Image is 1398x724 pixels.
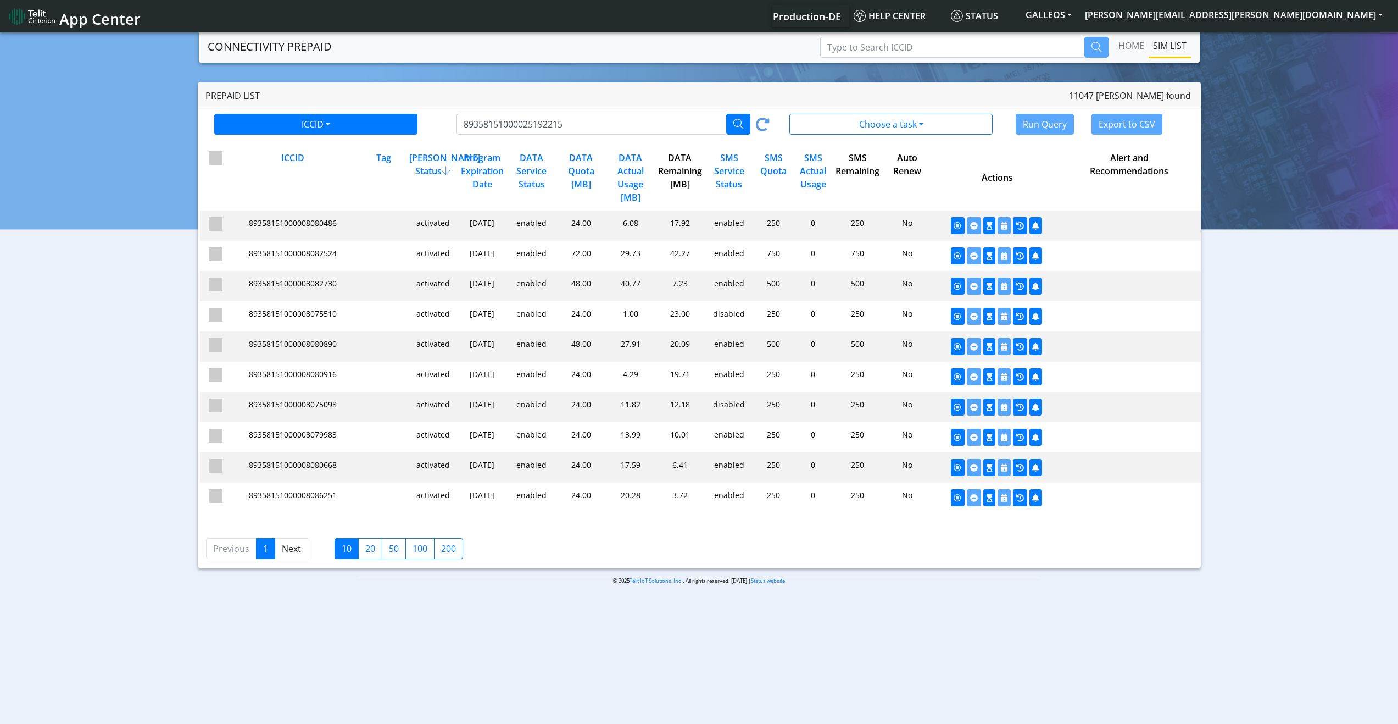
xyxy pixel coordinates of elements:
div: 23.00 [654,308,704,325]
div: activated [407,429,456,446]
span: 89358151000008080916 [249,369,337,379]
div: 0 [792,429,832,446]
span: 11047 [PERSON_NAME] found [1069,89,1191,102]
img: status.svg [951,10,963,22]
div: 40.77 [605,278,654,295]
div: 1.00 [605,308,654,325]
div: 48.00 [555,278,605,295]
div: [DATE] [456,217,506,234]
div: Auto Renew [881,151,931,204]
label: 10 [335,538,359,559]
div: 250 [753,429,792,446]
div: 72.00 [555,247,605,264]
div: enabled [506,399,555,416]
span: Status [951,10,998,22]
div: No [881,308,931,325]
div: 24.00 [555,368,605,385]
div: enabled [506,338,555,355]
div: SMS Quota [753,151,792,204]
span: 89358151000008086251 [249,490,337,500]
div: 24.00 [555,399,605,416]
div: 500 [832,338,881,355]
div: No [881,247,931,264]
div: SMS Remaining [832,151,881,204]
label: 50 [382,538,406,559]
span: 89358151000008082524 [249,248,337,258]
div: 250 [753,459,792,476]
div: Actions [931,151,1062,204]
div: No [881,459,931,476]
div: activated [407,278,456,295]
div: activated [407,217,456,234]
div: enabled [506,459,555,476]
div: Alert and Recommendations [1062,151,1194,204]
div: SMS Actual Usage [792,151,832,204]
div: 250 [832,399,881,416]
div: 0 [792,459,832,476]
a: Next [275,538,308,559]
p: © 2025 . All rights reserved. [DATE] | [358,577,1040,585]
span: 89358151000008079983 [249,429,337,440]
div: [PERSON_NAME] Status [407,151,456,204]
div: SMS Service Status [703,151,753,204]
a: Your current platform instance [772,5,840,27]
div: No [881,399,931,416]
div: 250 [832,459,881,476]
div: 250 [753,217,792,234]
div: activated [407,338,456,355]
div: activated [407,247,456,264]
input: Type to Search ICCID [820,37,1084,58]
div: activated [407,308,456,325]
div: 250 [832,217,881,234]
div: enabled [703,368,753,385]
div: disabled [703,399,753,416]
div: enabled [703,217,753,234]
div: 0 [792,308,832,325]
div: 0 [792,368,832,385]
button: GALLEOS [1019,5,1078,25]
div: 17.92 [654,217,704,234]
div: 7.23 [654,278,704,295]
div: DATA Quota [MB] [555,151,605,204]
div: 500 [753,338,792,355]
div: No [881,217,931,234]
span: 89358151000008080668 [249,460,337,470]
div: 250 [832,368,881,385]
div: 500 [832,278,881,295]
label: 100 [405,538,435,559]
div: 0 [792,399,832,416]
div: enabled [703,278,753,295]
div: DATA Actual Usage [MB] [605,151,654,204]
div: [DATE] [456,489,506,506]
input: Type to Search ICCID/Tag [456,114,726,135]
a: 1 [256,538,275,559]
span: Help center [854,10,926,22]
div: activated [407,399,456,416]
button: [PERSON_NAME][EMAIL_ADDRESS][PERSON_NAME][DOMAIN_NAME] [1078,5,1389,25]
div: 3.72 [654,489,704,506]
div: 19.71 [654,368,704,385]
div: 250 [753,308,792,325]
a: Help center [849,5,946,27]
a: Home [1114,35,1149,57]
label: 200 [434,538,463,559]
a: CONNECTIVITY PREPAID [208,36,332,58]
div: enabled [506,489,555,506]
div: 0 [792,217,832,234]
div: enabled [703,247,753,264]
a: Status [946,5,1019,27]
button: Choose a task [789,114,993,135]
div: activated [407,368,456,385]
span: App Center [59,9,141,29]
span: 89358151000008075510 [249,308,337,319]
span: 89358151000008082730 [249,278,337,289]
div: [DATE] [456,278,506,295]
div: enabled [506,368,555,385]
div: enabled [703,489,753,506]
div: 11.82 [605,399,654,416]
span: Production-DE [773,10,841,23]
div: 10.01 [654,429,704,446]
img: logo-telit-cinterion-gw-new.png [9,8,55,25]
div: 13.99 [605,429,654,446]
div: [DATE] [456,368,506,385]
